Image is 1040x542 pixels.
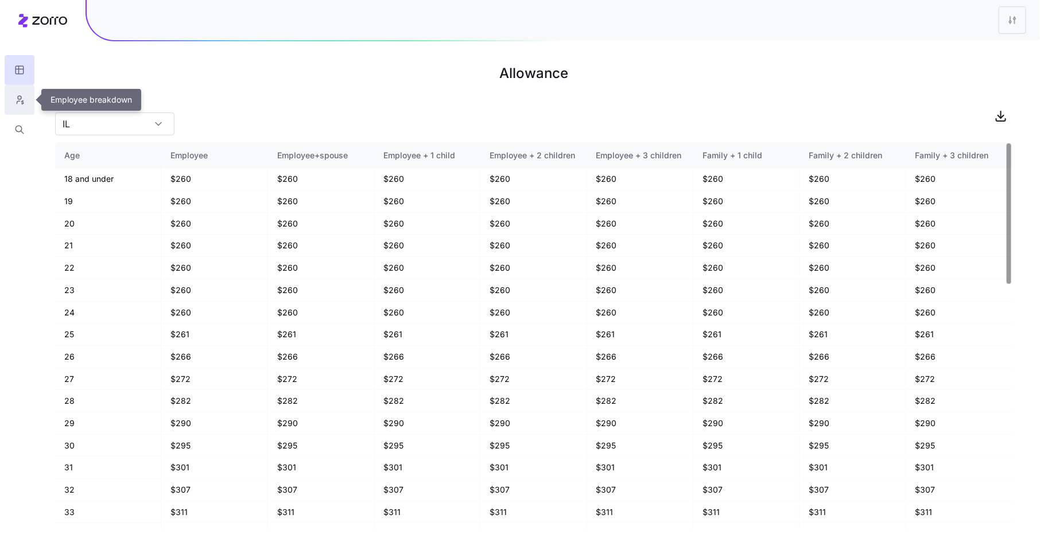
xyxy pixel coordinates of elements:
[587,435,693,457] td: $295
[268,168,374,190] td: $260
[587,213,693,235] td: $260
[906,435,1012,457] td: $295
[374,479,480,501] td: $307
[693,302,800,324] td: $260
[55,279,161,302] td: 23
[693,346,800,368] td: $266
[374,257,480,279] td: $260
[268,190,374,213] td: $260
[693,190,800,213] td: $260
[906,501,1012,524] td: $311
[693,279,800,302] td: $260
[161,435,267,457] td: $295
[268,302,374,324] td: $260
[906,323,1012,346] td: $261
[480,323,587,346] td: $261
[161,479,267,501] td: $307
[693,479,800,501] td: $307
[800,501,906,524] td: $311
[161,323,267,346] td: $261
[587,257,693,279] td: $260
[55,257,161,279] td: 22
[480,390,587,412] td: $282
[268,457,374,479] td: $301
[374,368,480,391] td: $272
[906,235,1012,257] td: $260
[587,302,693,324] td: $260
[161,213,267,235] td: $260
[374,501,480,524] td: $311
[490,149,577,162] div: Employee + 2 children
[587,368,693,391] td: $272
[374,279,480,302] td: $260
[55,302,161,324] td: 24
[161,457,267,479] td: $301
[800,279,906,302] td: $260
[800,323,906,346] td: $261
[55,346,161,368] td: 26
[693,168,800,190] td: $260
[374,412,480,435] td: $290
[55,60,1012,87] h1: Allowance
[161,501,267,524] td: $311
[161,368,267,391] td: $272
[587,279,693,302] td: $260
[587,190,693,213] td: $260
[268,479,374,501] td: $307
[161,412,267,435] td: $290
[480,346,587,368] td: $266
[906,190,1012,213] td: $260
[587,412,693,435] td: $290
[480,501,587,524] td: $311
[374,435,480,457] td: $295
[277,149,364,162] div: Employee+spouse
[906,368,1012,391] td: $272
[374,390,480,412] td: $282
[55,168,161,190] td: 18 and under
[906,390,1012,412] td: $282
[809,149,896,162] div: Family + 2 children
[268,213,374,235] td: $260
[374,323,480,346] td: $261
[161,168,267,190] td: $260
[800,190,906,213] td: $260
[161,302,267,324] td: $260
[480,479,587,501] td: $307
[161,257,267,279] td: $260
[161,235,267,257] td: $260
[703,149,790,162] div: Family + 1 child
[161,279,267,302] td: $260
[480,235,587,257] td: $260
[480,368,587,391] td: $272
[268,279,374,302] td: $260
[906,412,1012,435] td: $290
[693,457,800,479] td: $301
[800,390,906,412] td: $282
[906,302,1012,324] td: $260
[374,213,480,235] td: $260
[374,302,480,324] td: $260
[55,368,161,391] td: 27
[800,257,906,279] td: $260
[693,213,800,235] td: $260
[587,479,693,501] td: $307
[693,235,800,257] td: $260
[374,168,480,190] td: $260
[374,457,480,479] td: $301
[55,501,161,524] td: 33
[480,168,587,190] td: $260
[374,190,480,213] td: $260
[480,279,587,302] td: $260
[800,168,906,190] td: $260
[800,302,906,324] td: $260
[480,457,587,479] td: $301
[800,412,906,435] td: $290
[161,346,267,368] td: $266
[170,149,258,162] div: Employee
[55,457,161,479] td: 31
[268,346,374,368] td: $266
[55,213,161,235] td: 20
[596,149,684,162] div: Employee + 3 children
[55,412,161,435] td: 29
[906,457,1012,479] td: $301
